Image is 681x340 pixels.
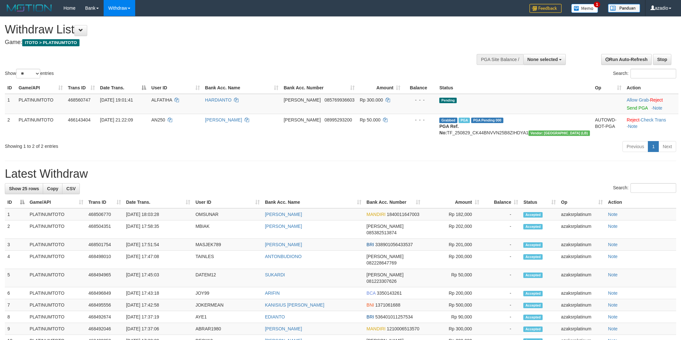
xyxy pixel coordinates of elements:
img: panduan.png [608,4,640,13]
span: Accepted [523,291,543,296]
span: Copy 536401011257534 to clipboard [375,314,413,319]
a: ANTONBUDIONO [265,254,302,259]
td: PLATINUMTOTO [27,208,86,220]
th: Action [605,196,676,208]
td: [DATE] 17:58:35 [124,220,193,239]
span: 466143404 [68,117,90,122]
td: DATEM12 [193,269,262,287]
span: [PERSON_NAME] [367,254,404,259]
a: Copy [43,183,62,194]
a: Stop [653,54,671,65]
td: 468495556 [86,299,124,311]
h4: Game: [5,39,448,46]
td: 7 [5,299,27,311]
td: PLATINUMTOTO [27,299,86,311]
span: Copy 085382513874 to clipboard [367,230,396,235]
th: Trans ID: activate to sort column ascending [65,82,98,94]
td: [DATE] 17:45:03 [124,269,193,287]
span: Copy 085769936603 to clipboard [324,97,354,103]
th: Balance [403,82,437,94]
a: Note [608,326,618,331]
th: Op: activate to sort column ascending [558,196,605,208]
td: · · [624,114,678,139]
a: Run Auto-Refresh [601,54,652,65]
span: BRI [367,242,374,247]
a: Note [608,291,618,296]
span: Accepted [523,254,543,260]
span: Copy 1371061688 to clipboard [375,302,400,308]
td: [DATE] 17:51:54 [124,239,193,251]
span: Copy 1840011647003 to clipboard [387,212,419,217]
a: 1 [648,141,659,152]
td: [DATE] 17:42:58 [124,299,193,311]
td: 468492046 [86,323,124,335]
td: azaksrplatinum [558,269,605,287]
td: azaksrplatinum [558,251,605,269]
span: Grabbed [439,118,457,123]
a: [PERSON_NAME] [265,326,302,331]
span: PGA Pending [471,118,503,123]
th: Bank Acc. Number: activate to sort column ascending [364,196,423,208]
span: AN250 [151,117,165,122]
a: [PERSON_NAME] [265,242,302,247]
label: Search: [613,183,676,193]
span: · [627,97,650,103]
td: - [482,323,521,335]
span: Accepted [523,273,543,278]
a: Send PGA [627,105,648,111]
td: PLATINUMTOTO [27,251,86,269]
td: 468496849 [86,287,124,299]
a: Note [608,224,618,229]
span: ALFATIHA [151,97,172,103]
td: azaksrplatinum [558,208,605,220]
span: 468560747 [68,97,90,103]
td: azaksrplatinum [558,323,605,335]
td: TF_250829_CK44BNVVN25B8ZIHDYA1 [437,114,592,139]
td: MASJEK789 [193,239,262,251]
td: 468498010 [86,251,124,269]
a: SUKARDI [265,272,285,277]
span: BRI [367,314,374,319]
td: 468492674 [86,311,124,323]
th: Action [624,82,678,94]
input: Search: [630,183,676,193]
select: Showentries [16,69,40,78]
span: Copy 082228647769 to clipboard [367,260,396,265]
td: [DATE] 17:37:06 [124,323,193,335]
img: Button%20Memo.svg [571,4,598,13]
th: ID: activate to sort column descending [5,196,27,208]
td: Rp 200,000 [423,287,482,299]
span: [PERSON_NAME] [284,117,321,122]
th: Balance: activate to sort column ascending [482,196,521,208]
th: Bank Acc. Number: activate to sort column ascending [281,82,357,94]
a: [PERSON_NAME] [265,212,302,217]
td: PLATINUMTOTO [27,323,86,335]
td: PLATINUMTOTO [16,94,65,114]
td: ABRAR1980 [193,323,262,335]
a: Note [653,105,662,111]
td: azaksrplatinum [558,239,605,251]
span: [PERSON_NAME] [284,97,321,103]
td: Rp 201,000 [423,239,482,251]
button: None selected [523,54,566,65]
td: - [482,287,521,299]
span: Accepted [523,327,543,332]
span: MANDIRI [367,212,386,217]
td: 9 [5,323,27,335]
td: AUTOWD-BOT-PGA [592,114,624,139]
td: azaksrplatinum [558,299,605,311]
a: [PERSON_NAME] [205,117,242,122]
span: Marked by azaksrplatinum [459,118,470,123]
td: - [482,269,521,287]
td: - [482,251,521,269]
td: 468501754 [86,239,124,251]
td: 468504351 [86,220,124,239]
span: Rp 300.000 [360,97,383,103]
td: 468506770 [86,208,124,220]
span: Accepted [523,315,543,320]
input: Search: [630,69,676,78]
td: [DATE] 17:43:18 [124,287,193,299]
td: · [624,94,678,114]
span: 1 [594,2,601,7]
a: Reject [650,97,663,103]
